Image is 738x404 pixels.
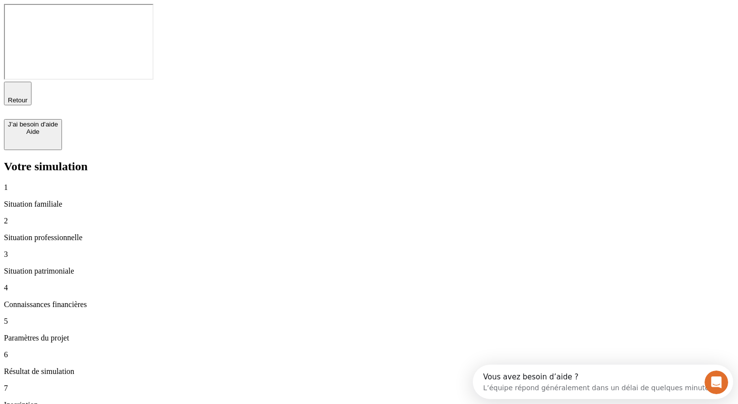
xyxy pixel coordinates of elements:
[4,367,734,376] p: Résultat de simulation
[4,233,734,242] p: Situation professionnelle
[4,82,31,105] button: Retour
[4,217,734,225] p: 2
[705,371,728,394] iframe: Intercom live chat
[4,350,734,359] p: 6
[10,8,242,16] div: Vous avez besoin d’aide ?
[4,300,734,309] p: Connaissances financières
[4,160,734,173] h2: Votre simulation
[4,334,734,342] p: Paramètres du projet
[4,283,734,292] p: 4
[4,267,734,276] p: Situation patrimoniale
[473,365,733,399] iframe: Intercom live chat discovery launcher
[4,4,271,31] div: Ouvrir le Messenger Intercom
[4,250,734,259] p: 3
[4,384,734,393] p: 7
[4,119,62,150] button: J’ai besoin d'aideAide
[4,200,734,209] p: Situation familiale
[10,16,242,27] div: L’équipe répond généralement dans un délai de quelques minutes.
[8,121,58,128] div: J’ai besoin d'aide
[4,183,734,192] p: 1
[4,317,734,326] p: 5
[8,96,28,104] span: Retour
[8,128,58,135] div: Aide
